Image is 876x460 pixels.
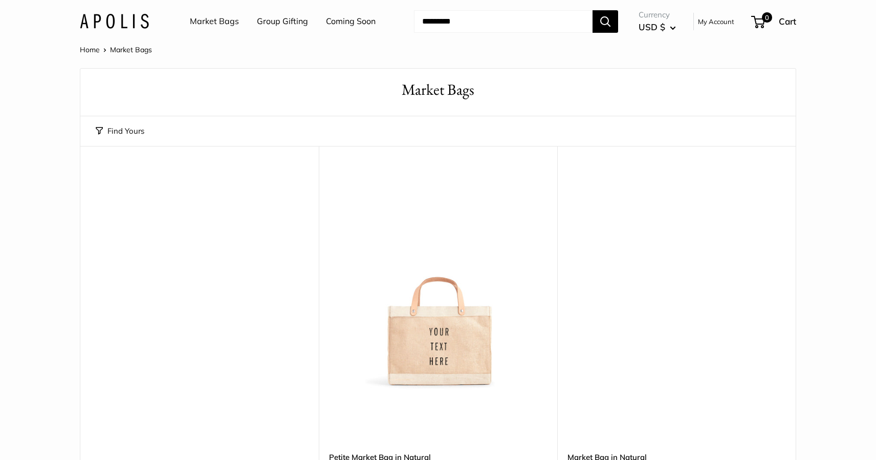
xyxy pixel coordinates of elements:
[329,172,547,390] img: Petite Market Bag in Natural
[326,14,376,29] a: Coming Soon
[80,14,149,29] img: Apolis
[96,79,780,101] h1: Market Bags
[329,172,547,390] a: Petite Market Bag in Naturaldescription_Effortless style that elevates every moment
[414,10,593,33] input: Search...
[593,10,618,33] button: Search
[698,15,734,28] a: My Account
[639,22,665,32] span: USD $
[80,43,152,56] nav: Breadcrumb
[190,14,239,29] a: Market Bags
[96,124,144,138] button: Find Yours
[639,19,676,35] button: USD $
[80,45,100,54] a: Home
[257,14,308,29] a: Group Gifting
[639,8,676,22] span: Currency
[779,16,796,27] span: Cart
[752,13,796,30] a: 0 Cart
[567,172,785,390] a: Market Bag in NaturalMarket Bag in Natural
[762,12,772,23] span: 0
[110,45,152,54] span: Market Bags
